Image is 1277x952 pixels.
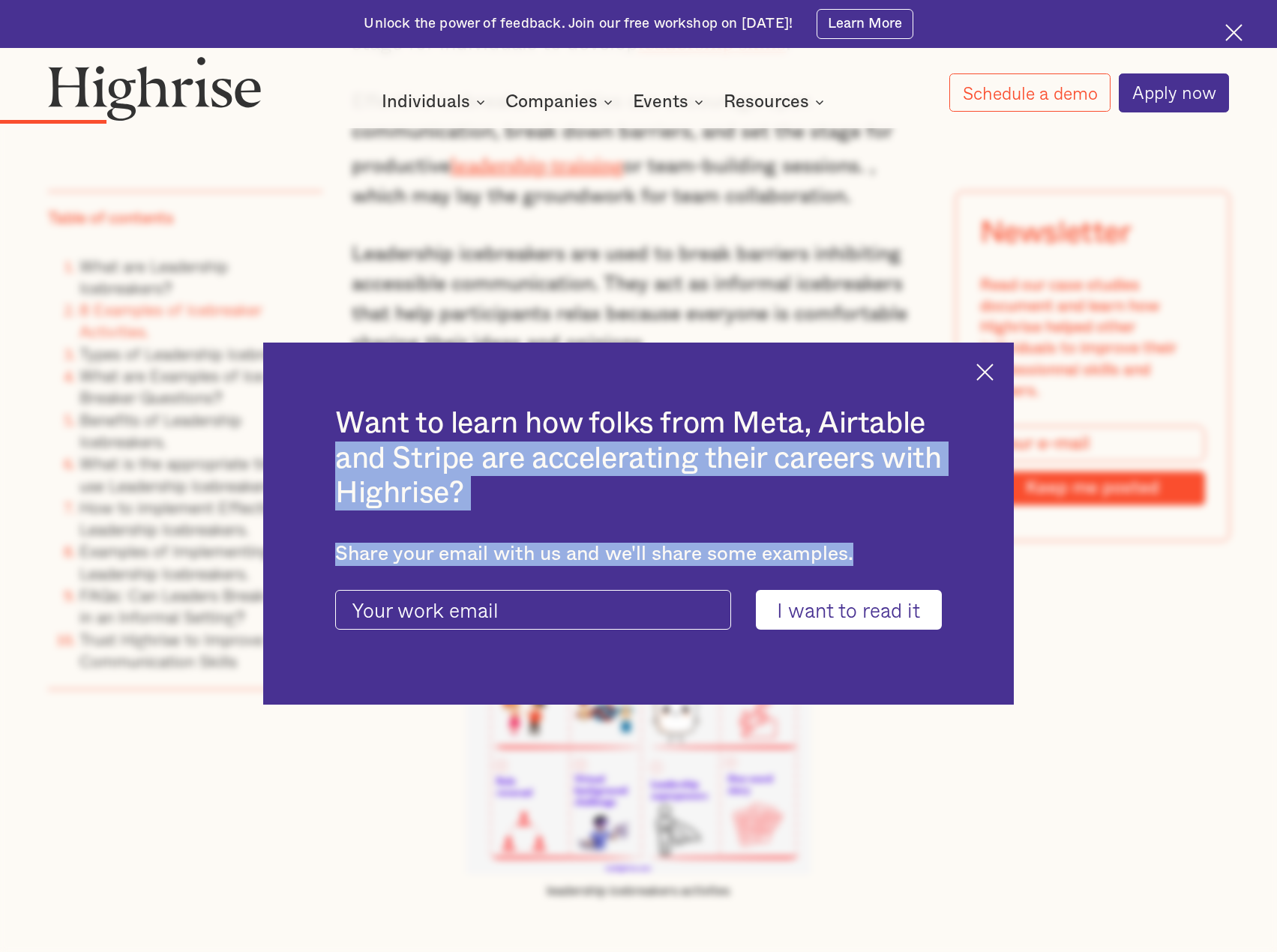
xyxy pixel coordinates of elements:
[633,93,708,111] div: Events
[976,364,994,381] img: Cross icon
[48,56,262,121] img: Highrise logo
[724,93,829,111] div: Resources
[335,590,731,630] input: Your work email
[335,590,942,630] form: current-ascender-blog-article-modal-form
[817,9,913,40] a: Learn More
[382,93,490,111] div: Individuals
[1119,73,1230,112] a: Apply now
[335,406,942,510] h2: Want to learn how folks from Meta, Airtable and Stripe are accelerating their careers with Highrise?
[1225,24,1243,41] img: Cross icon
[756,590,942,630] input: I want to read it
[505,93,598,111] div: Companies
[364,14,793,33] div: Unlock the power of feedback. Join our free workshop on [DATE]!
[335,543,942,566] div: Share your email with us and we'll share some examples.
[949,73,1111,112] a: Schedule a demo
[633,93,688,111] div: Events
[382,93,470,111] div: Individuals
[724,93,809,111] div: Resources
[505,93,617,111] div: Companies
